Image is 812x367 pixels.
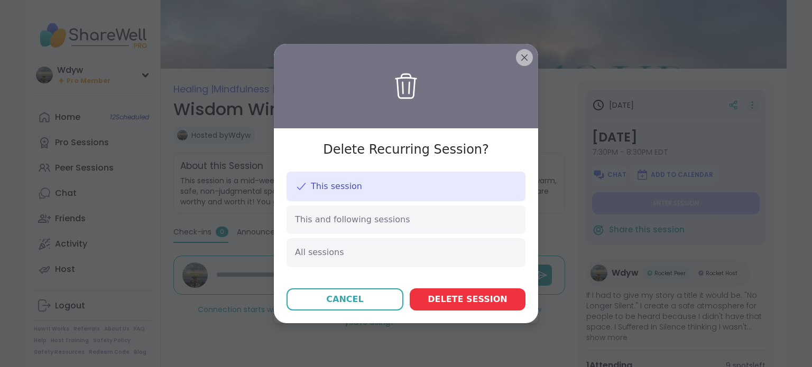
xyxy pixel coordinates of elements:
[295,247,344,258] span: All sessions
[428,293,507,306] span: Delete session
[326,293,363,306] div: Cancel
[410,288,525,310] button: Delete session
[323,141,489,159] h3: Delete Recurring Session?
[287,288,403,310] button: Cancel
[311,181,362,192] span: This session
[295,214,410,225] span: This and following sessions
